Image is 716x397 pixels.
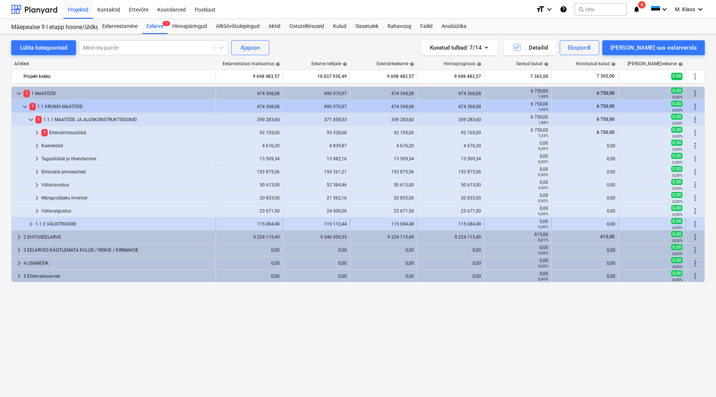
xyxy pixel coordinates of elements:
[420,169,481,174] div: 153 875,56
[168,19,211,34] a: Hinnapäringud
[264,19,285,34] a: Aktid
[691,233,700,242] span: Rohkem tegevusi
[555,274,615,279] div: 0,00
[555,195,615,201] div: 0,00
[560,5,567,14] i: Abikeskus
[633,5,640,14] i: notifications
[555,156,615,161] div: 0,00
[285,19,329,34] a: Ostutellimused
[671,257,682,263] span: 0,00
[219,117,280,122] div: 359 283,60
[691,167,700,176] span: Rohkem tegevusi
[671,114,682,120] span: 0,00
[671,140,682,146] span: 0,00
[487,271,548,281] div: 0,00
[41,179,213,191] div: Välisvarustus
[41,153,213,165] div: Tagasitäide ja tihendamine
[21,102,29,111] span: keyboard_arrow_down
[286,117,347,122] div: 371 858,53
[538,173,548,177] small: 0,00%
[219,156,280,161] div: 13 509,34
[23,231,213,243] div: 2 EHITUSEELARVE
[691,207,700,215] span: Rohkem tegevusi
[487,88,548,99] div: 6 750,00
[696,5,705,14] i: keyboard_arrow_down
[487,127,548,138] div: 6 750,00
[420,208,481,214] div: 23 671,50
[691,72,700,81] span: Rohkem tegevusi
[555,143,615,148] div: 0,00
[98,19,142,34] a: Eelarvestamine
[286,261,347,266] div: 0,00
[219,143,280,148] div: 4 676,20
[672,199,682,204] small: 0,00%
[596,91,615,96] span: 6 750,00
[555,169,615,174] div: 0,00
[538,160,548,164] small: 0,00%
[487,193,548,203] div: 0,00
[672,147,682,151] small: 0,00%
[41,127,213,139] div: Ettevalmistustööd
[538,94,548,98] small: 1,42%
[568,43,591,53] div: Ekspordi
[691,141,700,150] span: Rohkem tegevusi
[575,3,627,16] button: Otsi
[628,61,683,66] div: [PERSON_NAME]-eelarve
[578,6,584,12] span: search
[420,261,481,266] div: 0,00
[15,233,23,242] span: keyboard_arrow_right
[672,186,682,190] small: 0,00%
[231,40,269,55] button: Ajajoon
[503,40,557,55] button: Detailid
[286,91,347,96] div: 490 970,97
[672,278,682,282] small: 0,00%
[437,19,471,34] a: Analüütika
[23,270,213,282] div: 5 Ettemaksuarved
[672,95,682,99] small: 0,00%
[420,182,481,188] div: 50 613,00
[420,91,481,96] div: 474 368,08
[560,40,599,55] button: Ekspordi
[555,248,615,253] div: 0,00
[671,244,682,250] span: 0,00
[420,195,481,201] div: 20 833,00
[15,89,23,98] span: keyboard_arrow_down
[15,272,23,281] span: keyboard_arrow_right
[538,133,548,138] small: 7,33%
[538,199,548,203] small: 0,00%
[353,130,414,135] div: 92 105,00
[671,192,682,198] span: 0,00
[671,153,682,159] span: 0,00
[32,180,41,189] span: keyboard_arrow_right
[475,62,481,66] span: help
[671,166,682,172] span: 0,00
[286,274,347,279] div: 0,00
[487,232,548,242] div: 615,00
[487,101,548,112] div: 6 750,00
[596,117,615,122] span: 6 750,00
[219,208,280,214] div: 23 671,50
[444,61,481,66] div: Hinnaprognoos
[219,234,280,240] div: 9 224 115,49
[487,154,548,164] div: 0,00
[20,43,67,53] div: Lülita kategooriaid
[538,146,548,151] small: 0,00%
[353,169,414,174] div: 153 875,56
[219,70,280,82] div: 9 698 483,57
[353,70,414,82] div: 9 698 483,57
[672,212,682,217] small: 0,00%
[286,130,347,135] div: 95 328,68
[35,218,213,230] div: 1.1.2 VÄLISTRASSID
[383,19,416,34] a: Rahavoog
[487,245,548,255] div: 0,00
[41,205,213,217] div: Välisvalgustus
[377,61,414,66] div: Eesmärkeelarve
[329,19,351,34] a: Kulud
[487,70,548,82] div: 7 365,00
[596,104,615,109] span: 6 750,00
[353,274,414,279] div: 0,00
[353,234,414,240] div: 9 224 115,49
[545,5,554,14] i: keyboard_arrow_down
